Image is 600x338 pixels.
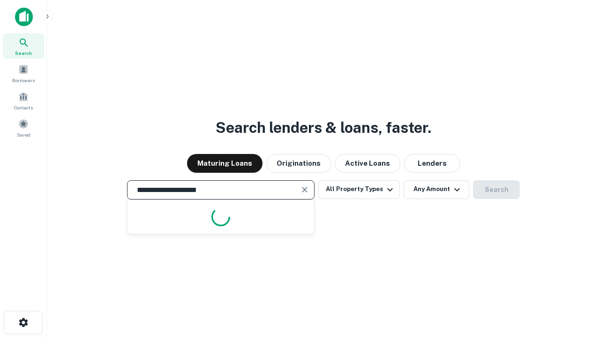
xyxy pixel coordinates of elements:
[3,88,44,113] a: Contacts
[17,131,30,138] span: Saved
[266,154,331,173] button: Originations
[15,49,32,57] span: Search
[12,77,35,84] span: Borrowers
[14,104,33,111] span: Contacts
[187,154,262,173] button: Maturing Loans
[216,116,431,139] h3: Search lenders & loans, faster.
[15,8,33,26] img: capitalize-icon.png
[3,61,44,86] a: Borrowers
[404,180,469,199] button: Any Amount
[404,154,460,173] button: Lenders
[318,180,400,199] button: All Property Types
[553,263,600,308] iframe: Chat Widget
[298,183,311,196] button: Clear
[3,115,44,140] a: Saved
[335,154,400,173] button: Active Loans
[3,33,44,59] a: Search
